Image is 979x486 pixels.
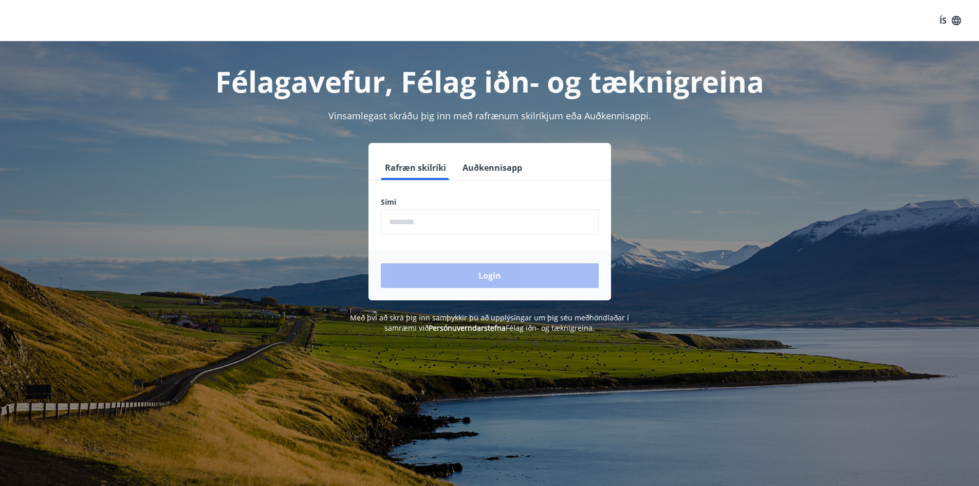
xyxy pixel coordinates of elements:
a: Persónuverndarstefna [429,323,506,333]
span: Vinsamlegast skráðu þig inn með rafrænum skilríkjum eða Auðkennisappi. [328,110,651,122]
label: Sími [381,197,599,207]
button: Auðkennisapp [458,155,526,180]
button: Rafræn skilríki [381,155,450,180]
button: ÍS [934,11,967,30]
h1: Félagavefur, Félag iðn- og tæknigreina [132,62,847,101]
span: Með því að skrá þig inn samþykkir þú að upplýsingar um þig séu meðhöndlaðar í samræmi við Félag i... [350,313,629,333]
